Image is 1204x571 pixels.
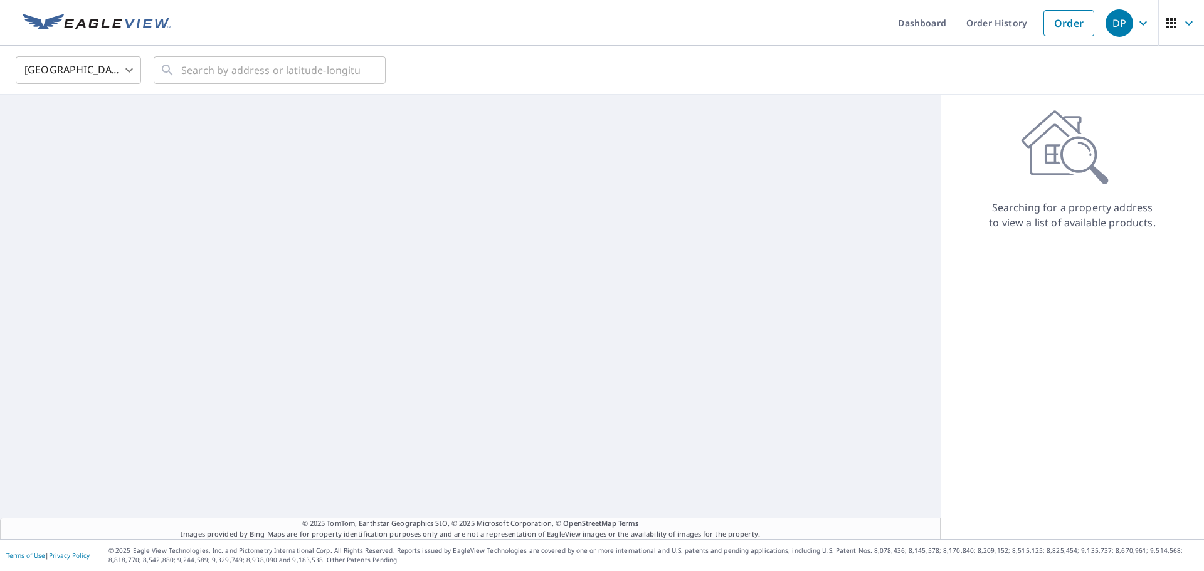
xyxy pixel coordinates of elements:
[6,551,45,560] a: Terms of Use
[49,551,90,560] a: Privacy Policy
[16,53,141,88] div: [GEOGRAPHIC_DATA]
[1106,9,1133,37] div: DP
[181,53,360,88] input: Search by address or latitude-longitude
[6,552,90,559] p: |
[302,518,639,529] span: © 2025 TomTom, Earthstar Geographics SIO, © 2025 Microsoft Corporation, ©
[618,518,639,528] a: Terms
[23,14,171,33] img: EV Logo
[108,546,1198,565] p: © 2025 Eagle View Technologies, Inc. and Pictometry International Corp. All Rights Reserved. Repo...
[563,518,616,528] a: OpenStreetMap
[1043,10,1094,36] a: Order
[988,200,1156,230] p: Searching for a property address to view a list of available products.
